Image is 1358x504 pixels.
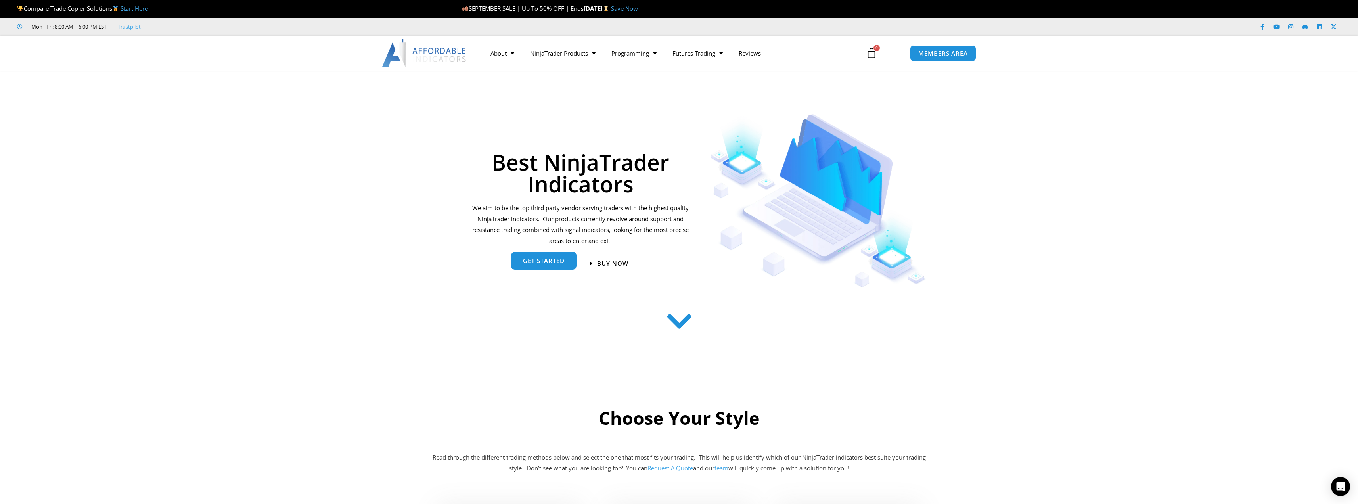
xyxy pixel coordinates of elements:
a: team [714,464,728,472]
div: Open Intercom Messenger [1331,477,1350,496]
span: 0 [873,45,880,51]
a: MEMBERS AREA [910,45,976,61]
a: Trustpilot [118,22,141,31]
img: 🏆 [17,6,23,11]
img: 🍂 [462,6,468,11]
a: Save Now [611,4,638,12]
span: get started [523,258,565,264]
a: Programming [603,44,665,62]
img: 🥇 [113,6,119,11]
a: About [483,44,522,62]
span: Mon - Fri: 8:00 AM – 6:00 PM EST [29,22,107,31]
span: Buy now [597,261,628,266]
a: Futures Trading [665,44,731,62]
a: Start Here [121,4,148,12]
a: Reviews [731,44,769,62]
a: Buy now [590,261,628,266]
strong: [DATE] [584,4,611,12]
span: MEMBERS AREA [918,50,968,56]
a: 0 [854,42,889,65]
img: ⌛ [603,6,609,11]
p: We aim to be the top third party vendor serving traders with the highest quality NinjaTrader indi... [471,203,690,247]
a: Request A Quote [647,464,693,472]
nav: Menu [483,44,857,62]
p: Read through the different trading methods below and select the one that most fits your trading. ... [431,452,927,474]
h2: Choose Your Style [431,406,927,430]
a: get started [511,252,577,270]
h1: Best NinjaTrader Indicators [471,151,690,195]
span: Compare Trade Copier Solutions [17,4,148,12]
img: LogoAI | Affordable Indicators – NinjaTrader [382,39,467,67]
span: SEPTEMBER SALE | Up To 50% OFF | Ends [462,4,584,12]
a: NinjaTrader Products [522,44,603,62]
img: Indicators 1 | Affordable Indicators – NinjaTrader [711,114,926,287]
